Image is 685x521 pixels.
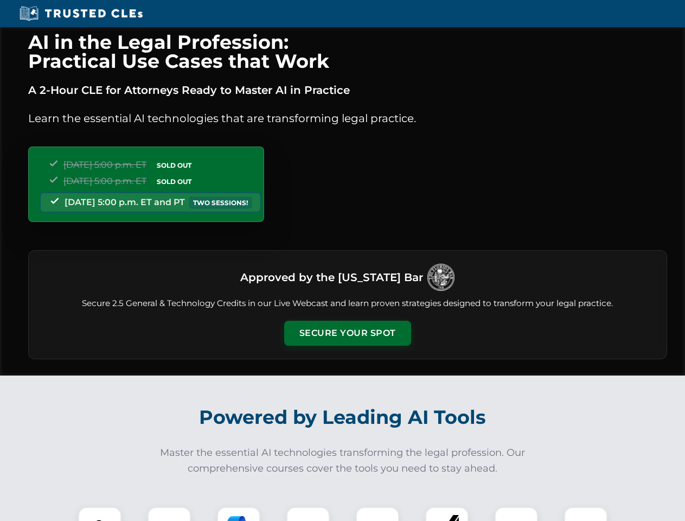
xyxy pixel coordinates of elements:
img: Trusted CLEs [16,5,146,22]
span: SOLD OUT [153,176,195,187]
p: Secure 2.5 General & Technology Credits in our Live Webcast and learn proven strategies designed ... [42,297,654,310]
img: Logo [427,264,454,291]
p: A 2-Hour CLE for Attorneys Ready to Master AI in Practice [28,81,667,99]
h2: Powered by Leading AI Tools [42,398,643,436]
p: Master the essential AI technologies transforming the legal profession. Our comprehensive courses... [153,445,533,476]
h3: Approved by the [US_STATE] Bar [240,268,423,287]
h1: AI in the Legal Profession: Practical Use Cases that Work [28,33,667,71]
span: [DATE] 5:00 p.m. ET [63,176,146,186]
span: SOLD OUT [153,160,195,171]
p: Learn the essential AI technologies that are transforming legal practice. [28,110,667,127]
span: [DATE] 5:00 p.m. ET [63,160,146,170]
button: Secure Your Spot [284,321,411,346]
